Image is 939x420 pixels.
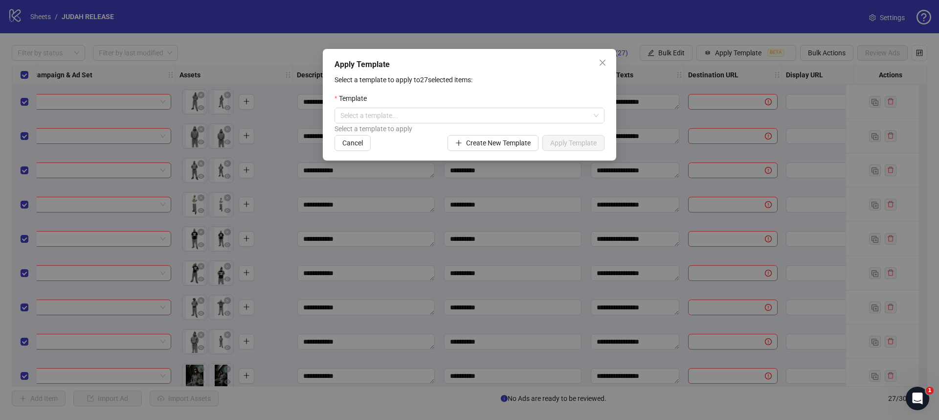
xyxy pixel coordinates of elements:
span: Cancel [342,139,363,147]
div: Select a template to apply [335,123,604,134]
label: Template [335,93,373,104]
button: Close [595,55,610,70]
button: Create New Template [447,135,538,151]
p: Select a template to apply to 27 selected items: [335,74,604,85]
button: Apply Template [542,135,604,151]
span: close [599,59,606,67]
iframe: Intercom live chat [906,387,929,410]
span: plus [455,140,462,146]
span: Create New Template [466,139,531,147]
div: Apply Template [335,59,604,70]
span: 1 [926,387,934,395]
button: Cancel [335,135,371,151]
